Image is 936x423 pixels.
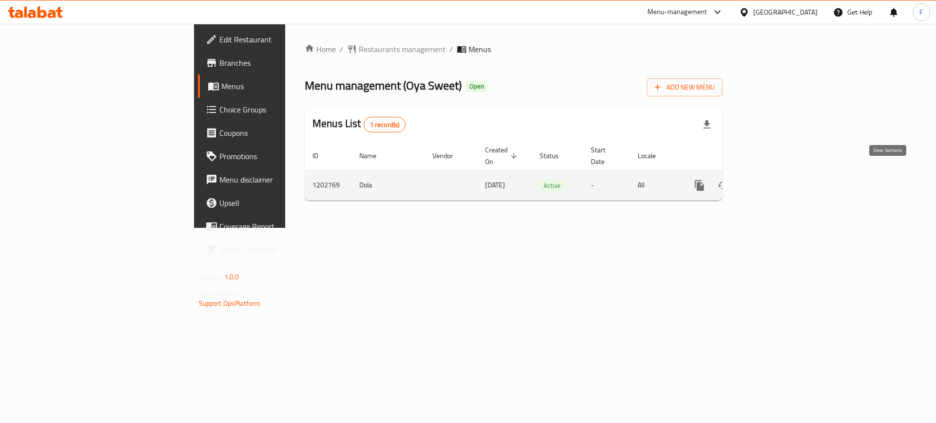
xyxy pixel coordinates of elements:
[466,82,488,91] span: Open
[219,127,343,139] span: Coupons
[305,141,789,201] table: enhanced table
[485,144,520,167] span: Created On
[198,238,351,261] a: Grocery Checklist
[591,144,618,167] span: Start Date
[695,113,719,136] div: Export file
[540,180,565,191] span: Active
[351,170,425,200] td: Dola
[219,221,343,232] span: Coverage Report
[485,179,505,191] span: [DATE]
[219,174,343,185] span: Menu disclaimer
[224,271,239,283] span: 1.0.0
[347,43,446,55] a: Restaurants management
[199,271,223,283] span: Version:
[364,120,406,129] span: 1 record(s)
[198,168,351,191] a: Menu disclaimer
[711,174,735,197] button: Change Status
[364,117,406,132] div: Total records count
[219,244,343,256] span: Grocery Checklist
[199,287,244,300] span: Get support on:
[219,57,343,69] span: Branches
[630,170,680,200] td: All
[359,43,446,55] span: Restaurants management
[198,28,351,51] a: Edit Restaurant
[647,6,707,18] div: Menu-management
[466,81,488,92] div: Open
[219,150,343,162] span: Promotions
[198,215,351,238] a: Coverage Report
[647,78,722,96] button: Add New Menu
[638,150,668,162] span: Locale
[312,150,331,162] span: ID
[583,170,630,200] td: -
[305,74,462,96] span: Menu management ( Oya Sweet )
[753,7,818,18] div: [GEOGRAPHIC_DATA]
[219,34,343,45] span: Edit Restaurant
[312,116,406,132] h2: Menus List
[432,150,466,162] span: Vendor
[198,98,351,121] a: Choice Groups
[305,43,722,55] nav: breadcrumb
[219,197,343,209] span: Upsell
[680,141,789,171] th: Actions
[199,297,261,310] a: Support.OpsPlatform
[688,174,711,197] button: more
[221,80,343,92] span: Menus
[198,74,351,98] a: Menus
[919,7,923,18] span: F
[198,121,351,145] a: Coupons
[219,104,343,115] span: Choice Groups
[540,150,571,162] span: Status
[198,145,351,168] a: Promotions
[468,43,491,55] span: Menus
[359,150,389,162] span: Name
[198,191,351,215] a: Upsell
[655,81,715,93] span: Add New Menu
[198,51,351,74] a: Branches
[449,43,453,55] li: /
